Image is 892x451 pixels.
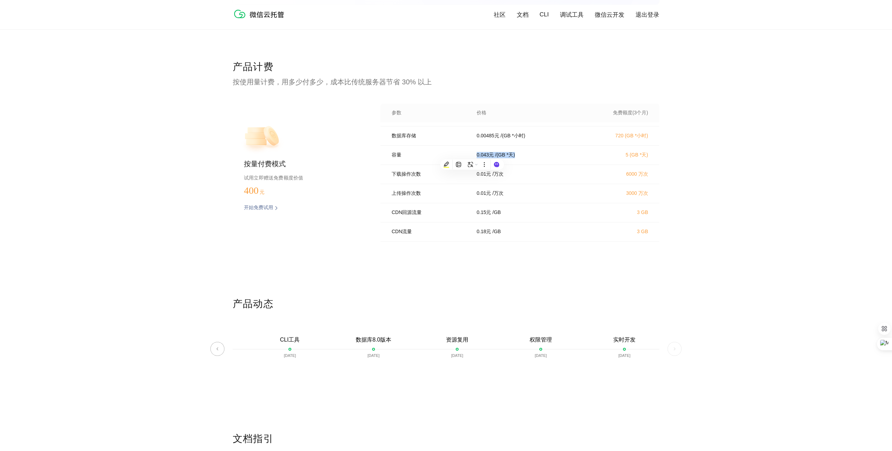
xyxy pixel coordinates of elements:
[517,11,529,19] a: 文档
[587,209,648,215] p: 3 GB
[233,7,289,21] img: 微信云托管
[530,336,552,344] p: 权限管理
[540,11,549,18] a: CLI
[501,133,525,139] p: / (GB *小时)
[587,229,648,234] p: 3 GB
[392,229,467,235] p: CDN流量
[233,60,659,74] p: 产品计费
[560,11,584,19] a: 调试工具
[392,110,467,116] p: 参数
[244,185,279,196] p: 400
[477,171,491,177] p: 0.01 元
[233,16,289,22] a: 微信云托管
[535,353,547,358] p: [DATE]
[260,190,264,195] span: 元
[280,336,300,344] p: CLI工具
[392,190,467,197] p: 上传操作次数
[587,133,648,139] p: 720 (GB *小时)
[494,11,506,19] a: 社区
[587,110,648,116] p: 免费额度(3个月)
[618,353,631,358] p: [DATE]
[477,133,499,139] p: 0.00485 元
[492,209,501,216] p: / GB
[392,171,467,177] p: 下载操作次数
[492,190,503,197] p: / 万次
[244,159,358,169] p: 按量付费模式
[587,152,648,158] p: 5 (GB *天)
[492,229,501,235] p: / GB
[446,336,468,344] p: 资源复用
[368,353,380,358] p: [DATE]
[392,152,467,158] p: 容量
[451,353,463,358] p: [DATE]
[392,209,467,216] p: CDN回源流量
[477,190,491,197] p: 0.01 元
[477,152,494,158] p: 0.043 元
[244,205,273,212] p: 开始免费试用
[392,133,467,139] p: 数据库存储
[244,173,358,182] p: 试用立即赠送免费额度价值
[492,171,503,177] p: / 万次
[636,11,659,19] a: 退出登录
[233,432,659,446] p: 文档指引
[233,77,659,87] p: 按使用量计费，用多少付多少，成本比传统服务器节省 30% 以上
[284,353,296,358] p: [DATE]
[613,336,636,344] p: 实时开发
[587,190,648,197] p: 3000 万次
[477,209,491,216] p: 0.15 元
[595,11,624,19] a: 微信云开发
[233,297,659,311] p: 产品动态
[477,229,491,235] p: 0.18 元
[495,152,515,158] p: / (GB *天)
[587,171,648,177] p: 6000 万次
[477,110,486,116] p: 价格
[356,336,391,344] p: 数据库8.0版本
